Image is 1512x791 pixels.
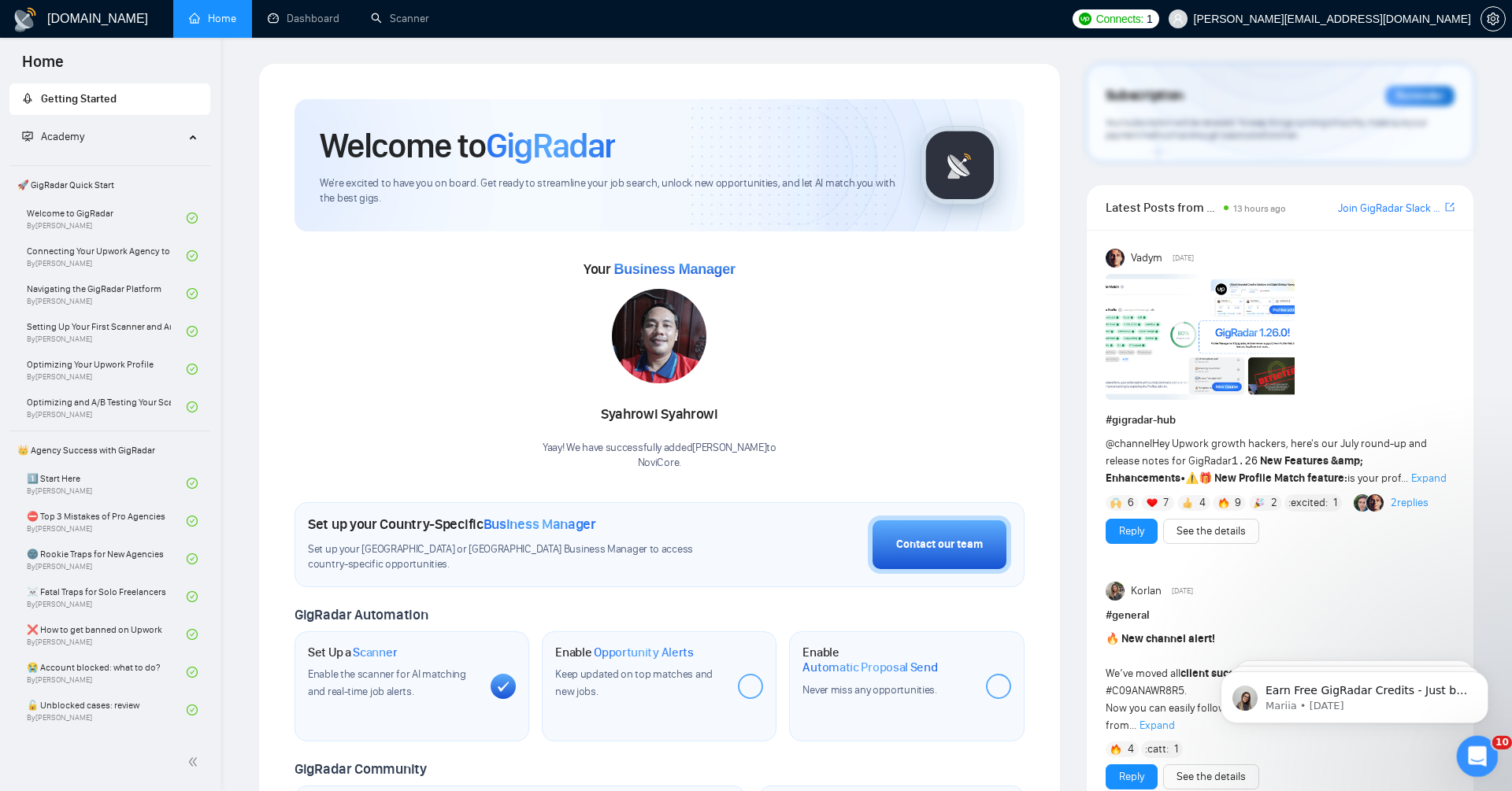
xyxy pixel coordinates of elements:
[594,645,694,660] span: Opportunity Alerts
[555,645,694,660] h1: Enable
[353,645,397,660] span: Scanner
[27,352,187,386] a: Optimizing Your Upwork ProfileBy[PERSON_NAME]
[921,126,999,205] img: gigradar-logo.png
[1445,201,1455,213] span: export
[11,434,209,466] span: 👑 Agency Success with GigRadar
[27,542,187,576] a: 🌚 Rookie Traps for New AgenciesBy[PERSON_NAME]
[1411,471,1447,485] span: Expand
[1096,10,1143,28] span: Connects:
[27,504,187,538] a: ⛔ Top 3 Mistakes of Pro AgenciesBy[PERSON_NAME]
[1233,203,1286,214] span: 13 hours ago
[1199,495,1206,511] span: 4
[543,441,776,471] div: Yaay! We have successfully added [PERSON_NAME] to
[27,617,187,652] a: ❌ How to get banned on UpworkBy[PERSON_NAME]
[1182,497,1193,508] img: 👍
[1121,632,1215,645] strong: New channel alert!
[22,93,33,104] span: rocket
[371,12,429,25] a: searchScanner
[187,629,198,640] span: check-circle
[612,289,706,383] img: 1698162396058-IMG-20231023-WA0155.jpg
[1163,495,1169,511] span: 7
[27,390,187,424] a: Optimizing and A/B Testing Your Scanner for Better ResultsBy[PERSON_NAME]
[1185,471,1199,485] span: ⚠️
[187,591,198,602] span: check-circle
[1106,582,1125,601] img: Korlan
[187,288,198,299] span: check-circle
[1106,116,1427,142] span: Your subscription will be renewed. To keep things running smoothly, make sure your payment method...
[802,683,936,697] span: Never miss any opportunities.
[1131,249,1162,267] span: Vadym
[1110,497,1121,508] img: 🙌
[1106,198,1220,217] span: Latest Posts from the GigRadar Community
[1106,519,1158,544] button: Reply
[320,176,895,206] span: We're excited to have you on board. Get ready to streamline your job search, unlock new opportuni...
[187,478,198,489] span: check-circle
[1338,200,1442,217] a: Join GigRadar Slack Community
[1480,6,1506,31] button: setting
[308,667,466,698] span: Enable the scanner for AI matching and real-time job alerts.
[613,261,735,277] span: Business Manager
[1288,494,1328,512] span: :excited:
[1174,741,1178,757] span: 1
[1140,719,1175,732] span: Expand
[1163,519,1259,544] button: See the details
[187,704,198,715] span: check-circle
[41,92,117,105] span: Getting Started
[1128,495,1134,511] span: 6
[1106,412,1455,429] h1: # gigradar-hub
[268,12,339,25] a: dashboardDashboard
[1354,494,1371,512] img: Alex B
[13,7,38,32] img: logo
[484,516,596,533] span: Business Manager
[22,130,84,143] span: Academy
[308,542,730,572] span: Set up your [GEOGRAPHIC_DATA] or [GEOGRAPHIC_DATA] Business Manager to access country-specific op...
[1180,667,1288,680] strong: client success stories
[1177,523,1246,540] a: See the details
[1147,10,1153,28] span: 1
[1214,471,1347,485] strong: New Profile Match feature:
[308,645,397,660] h1: Set Up a
[1333,495,1337,511] span: 1
[187,401,198,412] span: check-circle
[1106,684,1184,697] span: #C09ANAWR8R5
[1119,523,1144,540] a: Reply
[27,655,187,689] a: 😭 Account blocked: what to do?By[PERSON_NAME]
[1106,83,1184,109] span: Subscription
[27,579,187,614] a: ☠️ Fatal Traps for Solo FreelancersBy[PERSON_NAME]
[187,250,198,261] span: check-circle
[11,169,209,201] span: 🚀 GigRadar Quick Start
[187,213,198,224] span: check-circle
[868,516,1011,574] button: Contact our team
[1173,251,1194,265] span: [DATE]
[187,667,198,678] span: check-circle
[543,456,776,471] p: NoviCore .
[308,516,596,533] h1: Set up your Country-Specific
[555,667,713,698] span: Keep updated on top matches and new jobs.
[27,466,187,501] a: 1️⃣ Start HereBy[PERSON_NAME]
[1106,454,1364,485] strong: New Features &amp; Enhancements
[584,261,736,278] span: Your
[1128,741,1134,757] span: 4
[187,516,198,527] span: check-circle
[27,238,187,273] a: Connecting Your Upwork Agency to GigRadarBy[PERSON_NAME]
[1131,582,1162,600] span: Korlan
[1172,584,1193,598] span: [DATE]
[1199,471,1212,485] span: 🎁
[1235,495,1241,511] span: 9
[1385,86,1455,106] div: Reminder
[543,401,776,428] div: Syahrowi Syahrowi
[189,12,236,25] a: homeHome
[1254,497,1265,508] img: 🎉
[802,645,973,675] h1: Enable
[1173,13,1184,24] span: user
[1145,741,1169,758] span: :catt:
[27,314,187,349] a: Setting Up Your First Scanner and Auto-BidderBy[PERSON_NAME]
[1106,437,1427,485] span: Hey Upwork growth hackers, here's our July round-up and release notes for GigRadar • is your prof...
[295,606,428,623] span: GigRadar Automation
[27,276,187,311] a: Navigating the GigRadar PlatformBy[PERSON_NAME]
[187,754,203,770] span: double-left
[1177,768,1246,785] a: See the details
